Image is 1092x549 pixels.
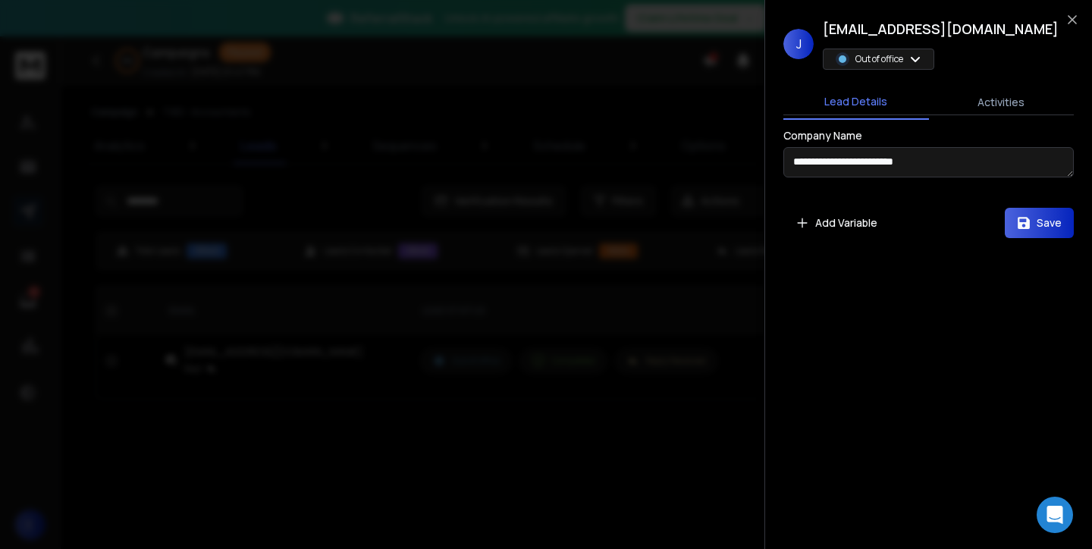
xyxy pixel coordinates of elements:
[1005,208,1074,238] button: Save
[783,85,929,120] button: Lead Details
[929,86,1075,119] button: Activities
[823,18,1059,39] h1: [EMAIL_ADDRESS][DOMAIN_NAME]
[783,29,814,59] span: J
[1037,497,1073,533] div: Open Intercom Messenger
[783,130,862,141] label: Company Name
[855,53,903,65] p: Out of office
[783,208,890,238] button: Add Variable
